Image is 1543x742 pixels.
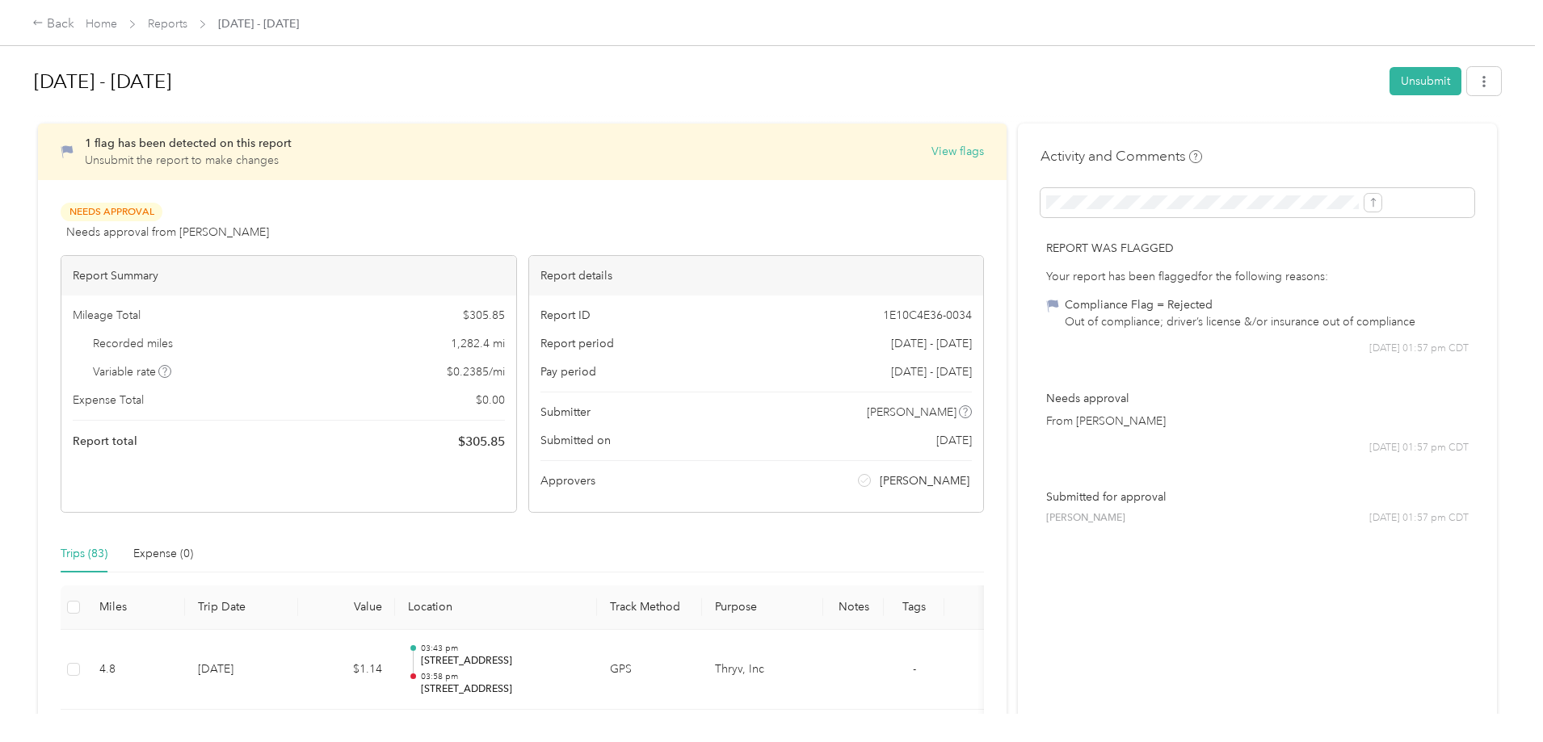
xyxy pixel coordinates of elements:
[823,585,884,630] th: Notes
[34,62,1378,101] h1: Aug 1 - 31, 2025
[185,630,298,711] td: [DATE]
[73,433,137,450] span: Report total
[1041,146,1202,166] h4: Activity and Comments
[883,307,972,324] span: 1E10C4E36-0034
[540,432,611,449] span: Submitted on
[867,404,956,421] span: [PERSON_NAME]
[86,585,185,630] th: Miles
[148,17,187,31] a: Reports
[936,432,972,449] span: [DATE]
[884,585,944,630] th: Tags
[1046,488,1469,505] p: Submitted for approval
[540,335,614,352] span: Report period
[597,630,702,711] td: GPS
[298,630,395,711] td: $1.14
[133,545,193,563] div: Expense (0)
[1065,296,1415,313] div: Compliance Flag = Rejected
[891,335,972,352] span: [DATE] - [DATE]
[93,363,172,380] span: Variable rate
[913,662,916,676] span: -
[421,654,584,669] p: [STREET_ADDRESS]
[1046,390,1469,407] p: Needs approval
[85,136,292,150] span: 1 flag has been detected on this report
[421,643,584,654] p: 03:43 pm
[85,152,292,169] p: Unsubmit the report to make changes
[540,363,596,380] span: Pay period
[529,256,984,296] div: Report details
[1369,441,1469,455] span: [DATE] 01:57 pm CDT
[395,585,597,630] th: Location
[185,585,298,630] th: Trip Date
[702,630,823,711] td: Thryv, Inc
[891,363,972,380] span: [DATE] - [DATE]
[66,224,269,241] span: Needs approval from [PERSON_NAME]
[1390,67,1461,95] button: Unsubmit
[540,307,591,324] span: Report ID
[86,630,185,711] td: 4.8
[597,585,702,630] th: Track Method
[1046,240,1469,257] p: Report was flagged
[86,17,117,31] a: Home
[476,392,505,409] span: $ 0.00
[1046,511,1125,526] span: [PERSON_NAME]
[218,15,299,32] span: [DATE] - [DATE]
[463,307,505,324] span: $ 305.85
[540,472,595,489] span: Approvers
[880,472,969,489] span: [PERSON_NAME]
[61,545,107,563] div: Trips (83)
[1453,652,1543,742] iframe: Everlance-gr Chat Button Frame
[931,143,984,160] button: View flags
[1369,342,1469,356] span: [DATE] 01:57 pm CDT
[421,671,584,682] p: 03:58 pm
[702,585,823,630] th: Purpose
[447,363,505,380] span: $ 0.2385 / mi
[1046,413,1469,430] p: From [PERSON_NAME]
[61,256,516,296] div: Report Summary
[421,682,584,697] p: [STREET_ADDRESS]
[458,432,505,451] span: $ 305.85
[32,15,74,34] div: Back
[540,404,591,421] span: Submitter
[1369,511,1469,526] span: [DATE] 01:57 pm CDT
[298,585,395,630] th: Value
[451,335,505,352] span: 1,282.4 mi
[73,307,141,324] span: Mileage Total
[93,335,173,352] span: Recorded miles
[73,392,144,409] span: Expense Total
[1065,313,1415,330] div: Out of compliance; driver’s license &/or insurance out of compliance
[1046,268,1469,285] div: Your report has been flagged for the following reasons:
[61,203,162,221] span: Needs Approval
